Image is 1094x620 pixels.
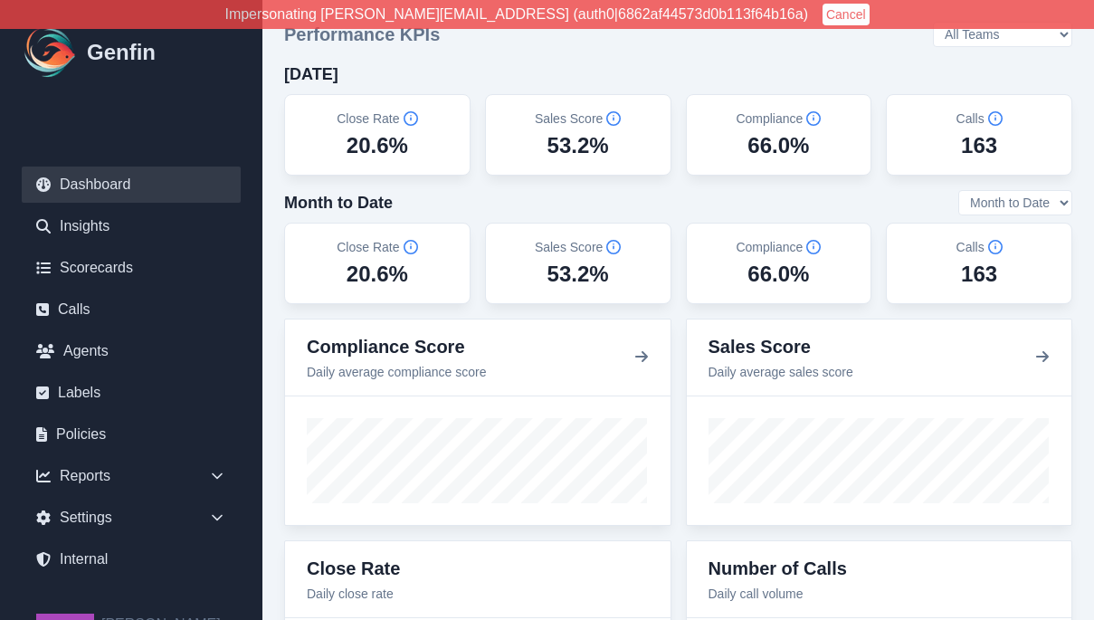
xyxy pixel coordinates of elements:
h5: Close Rate [337,110,417,128]
a: Scorecards [22,250,241,286]
div: Reports [22,458,241,494]
h3: Close Rate [307,556,400,581]
div: 66.0% [747,260,809,289]
div: 20.6% [347,131,408,160]
p: Daily average compliance score [307,363,486,381]
a: Insights [22,208,241,244]
a: Dashboard [22,167,241,203]
span: Info [404,240,418,254]
span: Info [606,240,621,254]
h4: Month to Date [284,190,393,215]
h3: Number of Calls [709,556,847,581]
button: Cancel [823,4,870,25]
div: 66.0% [747,131,809,160]
h5: Calls [956,110,1003,128]
span: Info [606,111,621,126]
p: Daily average sales score [709,363,853,381]
a: Internal [22,541,241,577]
h3: Sales Score [709,334,853,359]
h3: Compliance Score [307,334,486,359]
div: Settings [22,500,241,536]
h4: [DATE] [284,62,338,87]
div: 53.2% [547,260,609,289]
span: Info [988,240,1003,254]
h5: Sales Score [535,110,621,128]
h5: Compliance [736,110,821,128]
a: Agents [22,333,241,369]
button: View details [634,347,649,368]
a: Policies [22,416,241,453]
div: 163 [961,131,997,160]
h5: Calls [956,238,1003,256]
h5: Sales Score [535,238,621,256]
a: Labels [22,375,241,411]
img: Logo [22,24,80,81]
div: 163 [961,260,997,289]
span: Info [806,111,821,126]
h5: Close Rate [337,238,417,256]
span: Info [988,111,1003,126]
div: 53.2% [547,131,609,160]
span: Info [806,240,821,254]
p: Daily call volume [709,585,847,603]
p: Daily close rate [307,585,400,603]
h3: Performance KPIs [284,22,440,47]
span: Info [404,111,418,126]
h1: Genfin [87,38,156,67]
div: 20.6% [347,260,408,289]
h5: Compliance [736,238,821,256]
a: Calls [22,291,241,328]
button: View details [1035,347,1050,368]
